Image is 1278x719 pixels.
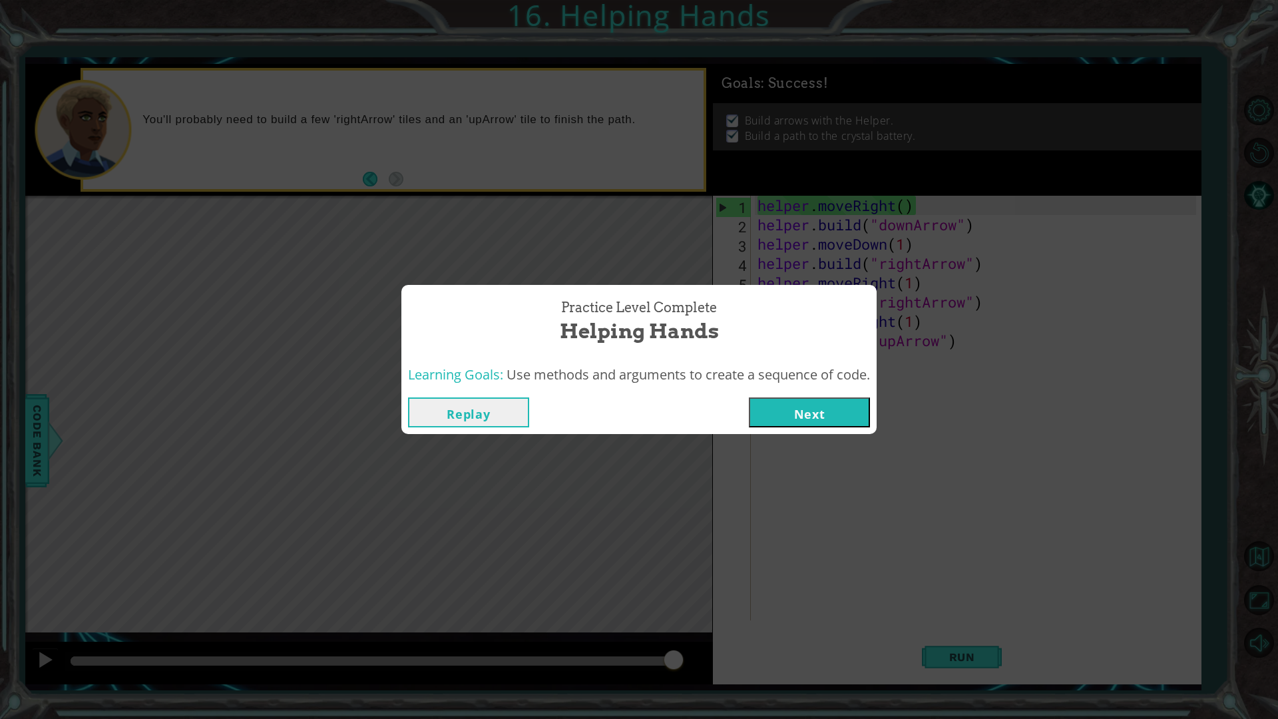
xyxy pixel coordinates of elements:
[408,365,503,383] span: Learning Goals:
[561,298,717,318] span: Practice Level Complete
[408,397,529,427] button: Replay
[507,365,870,383] span: Use methods and arguments to create a sequence of code.
[749,397,870,427] button: Next
[560,317,719,346] span: Helping Hands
